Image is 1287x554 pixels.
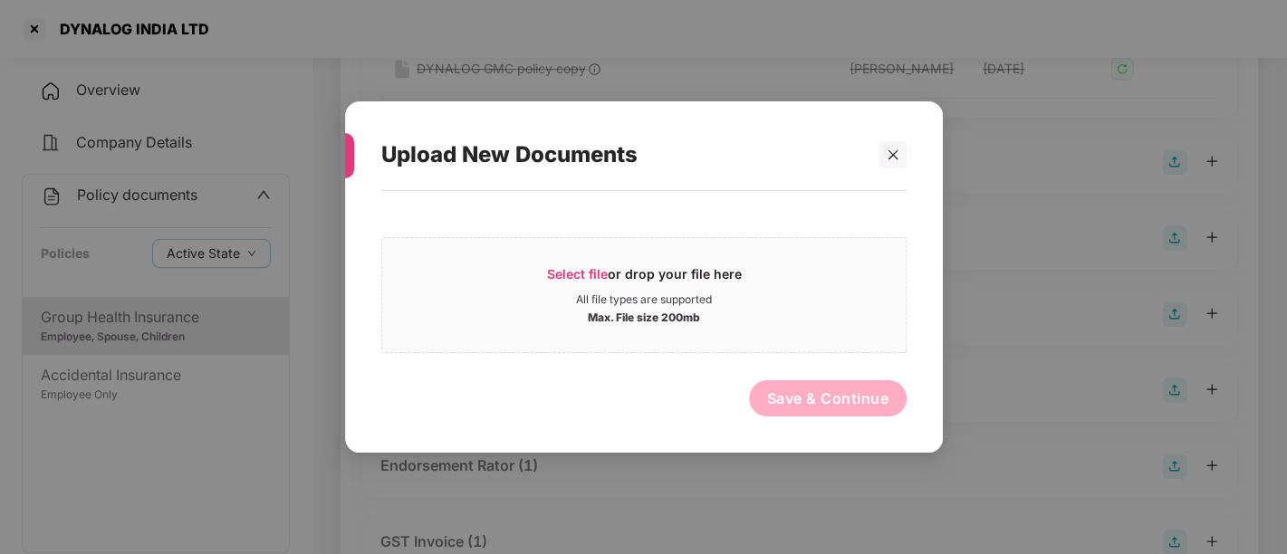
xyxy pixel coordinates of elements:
[381,119,863,190] div: Upload New Documents
[546,266,607,282] span: Select file
[748,380,907,416] button: Save & Continue
[576,292,712,307] div: All file types are supported
[886,148,898,161] span: close
[382,252,906,339] span: Select fileor drop your file hereAll file types are supportedMax. File size 200mb
[546,265,741,292] div: or drop your file here
[588,307,700,325] div: Max. File size 200mb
